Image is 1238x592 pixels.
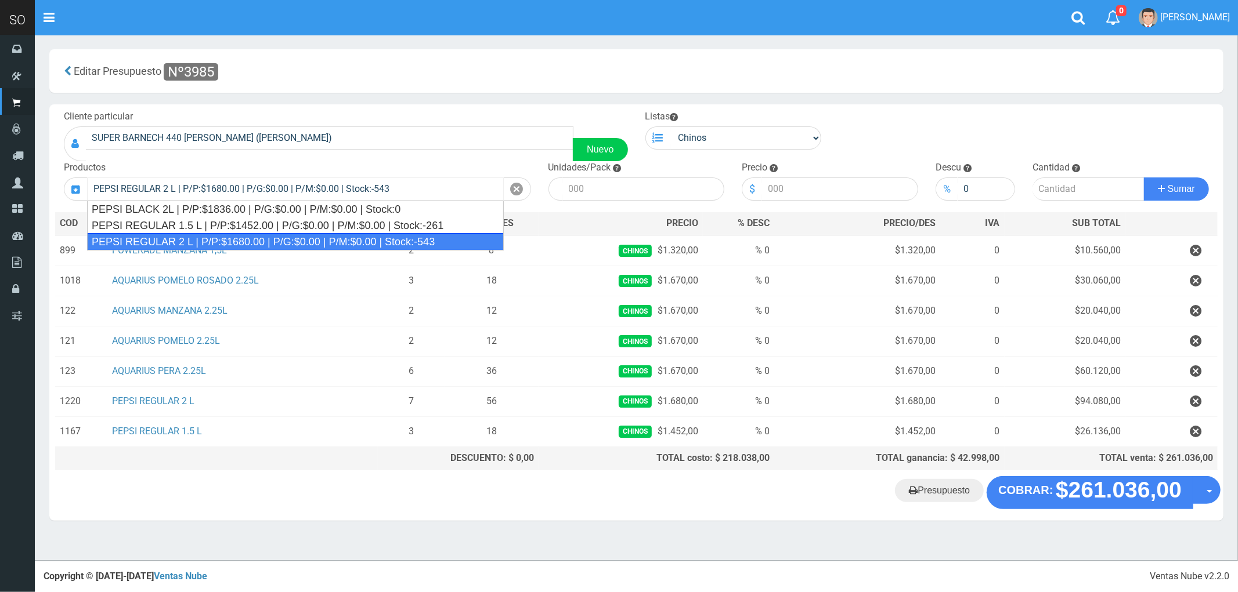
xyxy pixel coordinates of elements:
[774,326,940,356] td: $1.670,00
[666,217,698,230] span: PRECIO
[1005,266,1126,296] td: $30.060,00
[703,416,774,446] td: % 0
[619,365,652,377] span: Chinos
[55,416,107,446] td: 1167
[774,266,940,296] td: $1.670,00
[112,395,194,406] a: PEPSI REGULAR 2 L
[940,356,1005,386] td: 0
[378,356,445,386] td: 6
[64,161,106,175] label: Productos
[539,386,703,416] td: $1.680,00
[539,235,703,266] td: $1.320,00
[55,212,107,235] th: COD
[55,386,107,416] td: 1220
[1005,416,1126,446] td: $26.136,00
[742,177,762,201] div: $
[986,217,1000,228] span: IVA
[112,245,227,256] a: POWERADE MANZANA 1,5L
[1116,5,1127,16] span: 0
[895,479,984,502] a: Presupuesto
[1009,452,1213,465] div: TOTAL venta: $ 261.036,00
[539,356,703,386] td: $1.670,00
[55,266,107,296] td: 1018
[154,571,207,582] a: Ventas Nube
[64,110,133,124] label: Cliente particular
[378,235,445,266] td: 2
[774,386,940,416] td: $1.680,00
[1005,326,1126,356] td: $20.040,00
[958,177,1015,201] input: 000
[987,476,1193,509] button: COBRAR: $261.036,00
[940,386,1005,416] td: 0
[1144,177,1209,201] button: Sumar
[112,426,202,437] a: PEPSI REGULAR 1.5 L
[378,416,445,446] td: 3
[703,266,774,296] td: % 0
[619,395,652,408] span: Chinos
[703,326,774,356] td: % 0
[1072,217,1121,230] span: SUB TOTAL
[645,110,678,124] label: Listas
[1033,161,1070,175] label: Cantidad
[619,305,652,317] span: Chinos
[445,296,539,326] td: 12
[940,326,1005,356] td: 0
[539,326,703,356] td: $1.670,00
[703,296,774,326] td: % 0
[445,416,539,446] td: 18
[44,571,207,582] strong: Copyright © [DATE]-[DATE]
[774,235,940,266] td: $1.320,00
[1005,296,1126,326] td: $20.040,00
[762,177,918,201] input: 000
[1005,356,1126,386] td: $60.120,00
[87,233,504,250] div: PEPSI REGULAR 2 L | P/P:$1680.00 | P/G:$0.00 | P/M:$0.00 | Stock:-543
[1160,12,1230,23] span: [PERSON_NAME]
[378,326,445,356] td: 2
[445,356,539,386] td: 36
[55,296,107,326] td: 122
[445,326,539,356] td: 12
[1056,478,1182,503] strong: $261.036,00
[55,235,107,266] td: 899
[619,426,652,438] span: Chinos
[936,177,958,201] div: %
[774,356,940,386] td: $1.670,00
[883,217,936,228] span: PRECIO/DES
[378,386,445,416] td: 7
[539,296,703,326] td: $1.670,00
[55,326,107,356] td: 121
[55,356,107,386] td: 123
[543,452,770,465] div: TOTAL costo: $ 218.038,00
[86,126,573,150] input: Consumidor Final
[378,296,445,326] td: 2
[940,266,1005,296] td: 0
[703,356,774,386] td: % 0
[703,386,774,416] td: % 0
[742,161,767,175] label: Precio
[998,484,1053,496] strong: COBRAR:
[445,235,539,266] td: 8
[112,335,220,346] a: AQUARIUS POMELO 2.25L
[1005,386,1126,416] td: $94.080,00
[548,161,611,175] label: Unidades/Pack
[738,217,770,228] span: % DESC
[88,201,503,217] div: PEPSI BLACK 2L | P/P:$1836.00 | P/G:$0.00 | P/M:$0.00 | Stock:0
[703,235,774,266] td: % 0
[382,452,534,465] div: DESCUENTO: $ 0,00
[378,266,445,296] td: 3
[445,386,539,416] td: 56
[573,138,627,161] a: Nuevo
[1033,177,1145,201] input: Cantidad
[112,275,259,286] a: AQUARIUS POMELO ROSADO 2.25L
[1139,8,1158,27] img: User Image
[1168,184,1195,194] span: Sumar
[112,365,206,376] a: AQUARIUS PERA 2.25L
[87,177,504,201] input: Introduzca el nombre del producto
[936,161,961,175] label: Descu
[774,296,940,326] td: $1.670,00
[563,177,725,201] input: 000
[74,65,161,77] span: Editar Presupuesto
[88,217,503,234] div: PEPSI REGULAR 1.5 L | P/P:$1452.00 | P/G:$0.00 | P/M:$0.00 | Stock:-261
[112,305,228,316] a: AQUARIUS MANZANA 2.25L
[619,275,652,287] span: Chinos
